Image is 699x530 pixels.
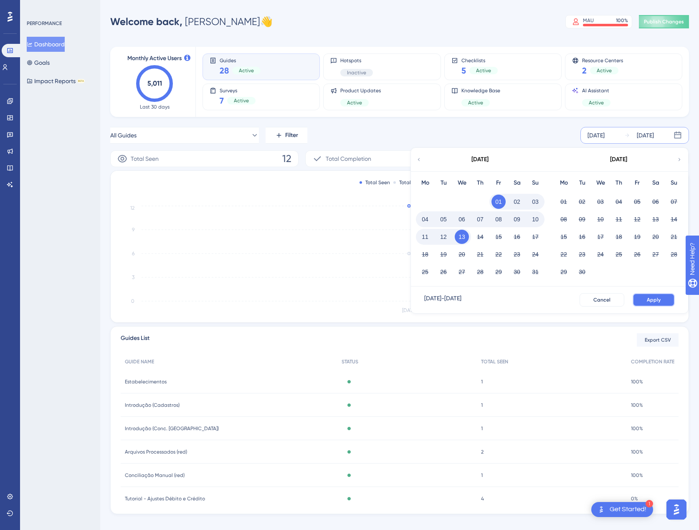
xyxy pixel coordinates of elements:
tspan: 0 [131,298,134,304]
button: 05 [436,212,451,226]
button: 27 [455,265,469,279]
button: 03 [528,195,542,209]
span: AI Assistant [582,87,610,94]
span: STATUS [342,358,358,365]
tspan: 6 [132,251,134,256]
button: 12 [630,212,644,226]
div: [DATE] [610,155,627,165]
span: GUIDE NAME [125,358,154,365]
div: Get Started! [610,505,646,514]
span: Resource Centers [582,57,623,63]
button: 20 [648,230,663,244]
button: 28 [473,265,487,279]
button: 05 [630,195,644,209]
div: Su [665,178,683,188]
span: Knowledge Base [461,87,500,94]
span: Hotspots [340,57,373,64]
button: 18 [612,230,626,244]
button: 09 [510,212,524,226]
button: Filter [266,127,307,144]
button: 11 [612,212,626,226]
div: Tu [573,178,591,188]
div: Open Get Started! checklist, remaining modules: 1 [591,502,653,517]
span: Active [347,99,362,106]
span: Filter [285,130,298,140]
span: 2 [481,449,484,455]
span: Active [234,97,249,104]
span: Guides List [121,333,149,347]
span: 100% [631,449,643,455]
div: [DATE] - [DATE] [424,293,461,307]
button: Export CSV [637,333,679,347]
div: We [591,178,610,188]
div: We [453,178,471,188]
button: 21 [667,230,681,244]
span: Export CSV [645,337,671,343]
button: 23 [575,247,589,261]
button: All Guides [110,127,259,144]
div: Mo [555,178,573,188]
span: Publish Changes [644,18,684,25]
span: 100% [631,402,643,408]
tspan: 12 [130,205,134,211]
button: 19 [436,247,451,261]
button: 01 [557,195,571,209]
button: 11 [418,230,432,244]
div: [DATE] [471,155,489,165]
button: 26 [630,247,644,261]
button: 09 [575,212,589,226]
div: 1 [646,500,653,507]
span: Checklists [461,57,498,63]
button: 17 [593,230,608,244]
span: 7 [220,95,224,107]
div: Sa [646,178,665,188]
div: Th [610,178,628,188]
span: Welcome back, [110,15,182,28]
span: 1 [481,425,483,432]
button: 15 [557,230,571,244]
span: 100% [631,425,643,432]
span: Active [239,67,254,74]
span: Total Seen [131,154,159,164]
div: Mo [416,178,434,188]
iframe: UserGuiding AI Assistant Launcher [664,497,689,522]
text: 5,011 [147,79,162,87]
span: 1 [481,402,483,408]
span: 12 [282,152,291,165]
button: 06 [648,195,663,209]
button: 22 [557,247,571,261]
div: Total Seen [360,179,390,186]
tspan: 9 [132,227,134,233]
div: Th [471,178,489,188]
button: 30 [575,265,589,279]
button: 08 [491,212,506,226]
span: 1 [481,472,483,479]
button: 10 [528,212,542,226]
button: 15 [491,230,506,244]
span: Total Completion [326,154,371,164]
div: [DATE] [588,130,605,140]
button: 12 [436,230,451,244]
button: 01 [491,195,506,209]
span: 2 [582,65,587,76]
button: 24 [528,247,542,261]
button: 25 [612,247,626,261]
button: 14 [473,230,487,244]
div: PERFORMANCE [27,20,62,27]
button: 18 [418,247,432,261]
button: 16 [575,230,589,244]
span: Last 30 days [140,104,170,110]
span: Tutorial - Ajustes Débito e Crédito [125,495,205,502]
div: Su [526,178,545,188]
button: 07 [667,195,681,209]
span: Estabelecimentos [125,378,167,385]
button: 16 [510,230,524,244]
button: 20 [455,247,469,261]
span: Active [468,99,483,106]
button: 04 [418,212,432,226]
span: 5 [461,65,466,76]
button: 21 [473,247,487,261]
span: Need Help? [20,2,52,12]
span: Product Updates [340,87,381,94]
